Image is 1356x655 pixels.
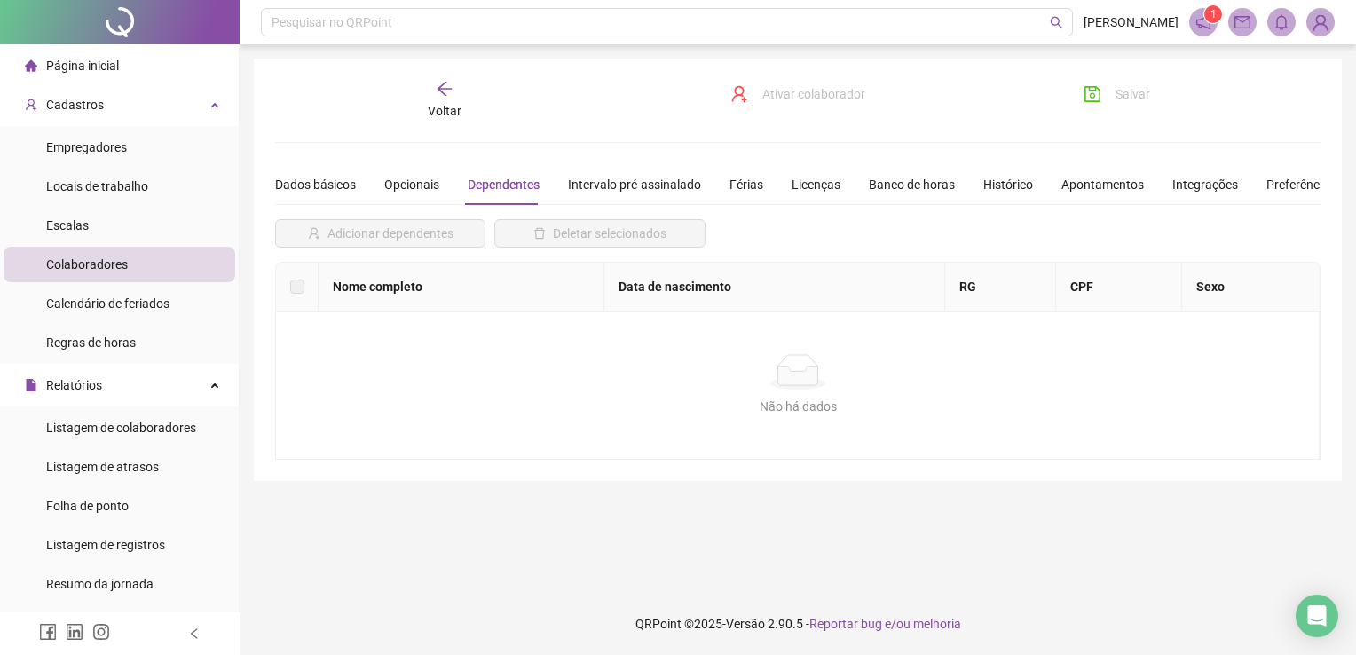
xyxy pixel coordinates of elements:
sup: 1 [1204,5,1222,23]
span: [PERSON_NAME] [1084,12,1179,32]
span: notification [1195,14,1211,30]
div: Preferências [1266,175,1336,194]
th: RG [945,263,1056,312]
span: Escalas [46,218,89,233]
span: Regras de horas [46,335,136,350]
button: Salvar [1070,80,1163,108]
span: Empregadores [46,140,127,154]
span: Folha de ponto [46,499,129,513]
span: mail [1234,14,1250,30]
span: facebook [39,623,57,641]
div: Licenças [792,175,840,194]
span: Página inicial [46,59,119,73]
div: Férias [729,175,763,194]
th: CPF [1056,263,1182,312]
button: Deletar selecionados [494,219,705,248]
span: Listagem de atrasos [46,460,159,474]
div: Dependentes [468,175,540,194]
button: Ativar colaborador [717,80,879,108]
div: Não há dados [296,397,1299,416]
th: Nome completo [319,263,604,312]
footer: QRPoint © 2025 - 2.90.5 - [240,593,1356,655]
div: Open Intercom Messenger [1296,595,1338,637]
span: bell [1273,14,1289,30]
span: Versão [726,617,765,631]
span: Relatórios [46,378,102,392]
span: Colaboradores [46,257,128,272]
span: arrow-left [436,80,453,98]
div: Banco de horas [869,175,955,194]
span: left [188,627,201,640]
span: file [25,379,37,391]
div: Histórico [983,175,1033,194]
span: instagram [92,623,110,641]
span: Reportar bug e/ou melhoria [809,617,961,631]
img: 84265 [1307,9,1334,36]
div: Opcionais [384,175,439,194]
div: Integrações [1172,175,1238,194]
span: 1 [1210,8,1217,20]
span: user-add [25,99,37,111]
div: Apontamentos [1061,175,1144,194]
span: home [25,59,37,72]
span: Listagem de registros [46,538,165,552]
button: Adicionar dependentes [275,219,485,248]
div: Intervalo pré-assinalado [568,175,701,194]
span: search [1050,16,1063,29]
div: Dados básicos [275,175,356,194]
span: Resumo da jornada [46,577,154,591]
span: Listagem de colaboradores [46,421,196,435]
span: Locais de trabalho [46,179,148,193]
th: Data de nascimento [604,263,945,312]
th: Sexo [1182,263,1321,312]
span: Calendário de feriados [46,296,169,311]
span: linkedin [66,623,83,641]
span: Cadastros [46,98,104,112]
span: Voltar [428,104,461,118]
